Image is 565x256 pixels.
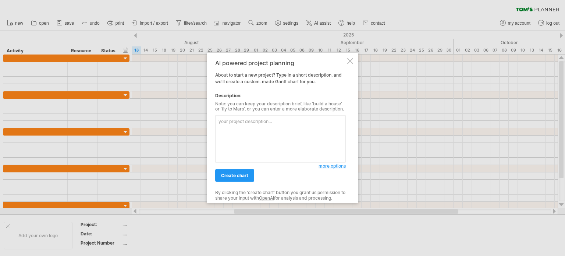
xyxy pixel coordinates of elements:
[215,92,346,99] div: Description:
[221,173,248,178] span: create chart
[215,101,346,112] div: Note: you can keep your description brief, like 'build a house' or 'fly to Mars', or you can ente...
[319,163,346,169] a: more options
[215,59,346,66] div: AI powered project planning
[215,59,346,197] div: About to start a new project? Type in a short description, and we'll create a custom-made Gantt c...
[215,190,346,201] div: By clicking the 'create chart' button you grant us permission to share your input with for analys...
[259,195,274,200] a: OpenAI
[319,163,346,169] span: more options
[215,169,254,182] a: create chart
